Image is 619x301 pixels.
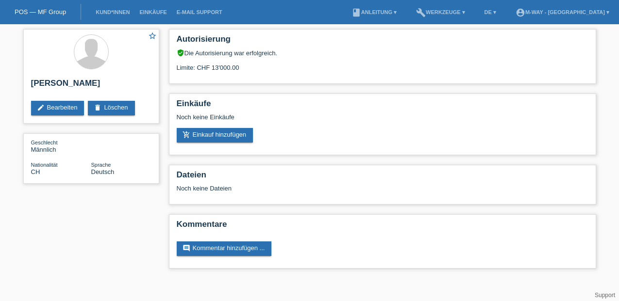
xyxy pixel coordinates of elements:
a: editBearbeiten [31,101,84,115]
span: Sprache [91,162,111,168]
a: Einkäufe [134,9,171,15]
h2: Kommentare [177,220,588,234]
div: Noch keine Einkäufe [177,113,588,128]
a: E-Mail Support [172,9,227,15]
span: Geschlecht [31,140,58,145]
h2: Dateien [177,170,588,185]
a: buildWerkzeuge ▾ [411,9,470,15]
i: verified_user [177,49,184,57]
i: edit [37,104,45,111]
h2: [PERSON_NAME] [31,79,151,93]
h2: Einkäufe [177,99,588,113]
a: account_circlem-way - [GEOGRAPHIC_DATA] ▾ [511,9,614,15]
i: add_shopping_cart [183,131,190,139]
a: commentKommentar hinzufügen ... [177,241,272,256]
a: add_shopping_cartEinkauf hinzufügen [177,128,253,143]
span: Schweiz [31,168,40,175]
i: build [416,8,426,17]
i: star_border [148,32,157,40]
span: Nationalität [31,162,58,168]
a: deleteLöschen [88,101,134,115]
a: bookAnleitung ▾ [347,9,402,15]
h2: Autorisierung [177,34,588,49]
i: delete [94,104,101,111]
a: POS — MF Group [15,8,66,16]
i: account_circle [516,8,525,17]
a: DE ▾ [480,9,501,15]
div: Noch keine Dateien [177,185,473,192]
div: Die Autorisierung war erfolgreich. [177,49,588,57]
i: book [351,8,361,17]
span: Deutsch [91,168,115,175]
div: Männlich [31,139,91,153]
a: Support [595,292,615,299]
a: star_border [148,32,157,42]
div: Limite: CHF 13'000.00 [177,57,588,71]
a: Kund*innen [91,9,134,15]
i: comment [183,244,190,252]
